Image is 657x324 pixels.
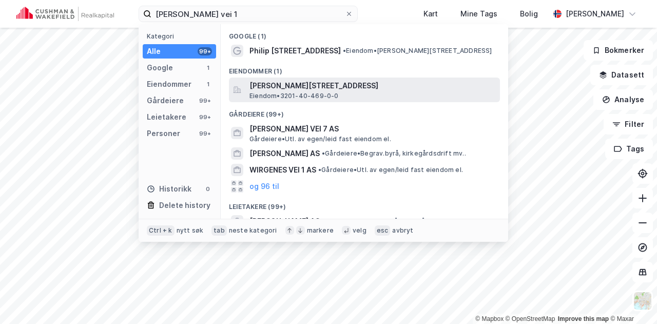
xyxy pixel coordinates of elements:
[249,92,339,100] span: Eiendom • 3201-40-469-0-0
[566,8,624,20] div: [PERSON_NAME]
[147,62,173,74] div: Google
[593,89,653,110] button: Analyse
[204,185,212,193] div: 0
[343,47,346,54] span: •
[147,183,191,195] div: Historikk
[423,8,438,20] div: Kart
[604,114,653,135] button: Filter
[322,217,325,225] span: •
[249,147,320,160] span: [PERSON_NAME] AS
[506,315,555,322] a: OpenStreetMap
[147,94,184,107] div: Gårdeiere
[198,47,212,55] div: 99+
[177,226,204,235] div: nytt søk
[322,149,466,158] span: Gårdeiere • Begrav.byrå, kirkegårdsdrift mv..
[520,8,538,20] div: Bolig
[151,6,345,22] input: Søk på adresse, matrikkel, gårdeiere, leietakere eller personer
[322,149,325,157] span: •
[198,97,212,105] div: 99+
[249,123,496,135] span: [PERSON_NAME] VEI 7 AS
[249,180,279,193] button: og 96 til
[198,129,212,138] div: 99+
[353,226,366,235] div: velg
[204,64,212,72] div: 1
[343,47,492,55] span: Eiendom • [PERSON_NAME][STREET_ADDRESS]
[606,275,657,324] iframe: Chat Widget
[249,80,496,92] span: [PERSON_NAME][STREET_ADDRESS]
[147,78,191,90] div: Eiendommer
[392,226,413,235] div: avbryt
[590,65,653,85] button: Datasett
[249,215,320,227] span: [PERSON_NAME] AS
[211,225,227,236] div: tab
[307,226,334,235] div: markere
[249,164,316,176] span: WIRGENES VEI 1 AS
[318,166,321,174] span: •
[375,225,391,236] div: esc
[584,40,653,61] button: Bokmerker
[606,275,657,324] div: Kontrollprogram for chat
[221,59,508,78] div: Eiendommer (1)
[147,127,180,140] div: Personer
[605,139,653,159] button: Tags
[318,166,463,174] span: Gårdeiere • Utl. av egen/leid fast eiendom el.
[558,315,609,322] a: Improve this map
[460,8,497,20] div: Mine Tags
[16,7,114,21] img: cushman-wakefield-realkapital-logo.202ea83816669bd177139c58696a8fa1.svg
[249,135,391,143] span: Gårdeiere • Utl. av egen/leid fast eiendom el.
[475,315,504,322] a: Mapbox
[147,32,216,40] div: Kategori
[198,113,212,121] div: 99+
[249,45,341,57] span: Philip [STREET_ADDRESS]
[221,102,508,121] div: Gårdeiere (99+)
[221,24,508,43] div: Google (1)
[221,195,508,213] div: Leietakere (99+)
[147,45,161,58] div: Alle
[229,226,277,235] div: neste kategori
[147,111,186,123] div: Leietakere
[147,225,175,236] div: Ctrl + k
[204,80,212,88] div: 1
[322,217,465,225] span: Leietaker • Begrav.byrå, kirkegårdsdrift mv..
[159,199,210,212] div: Delete history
